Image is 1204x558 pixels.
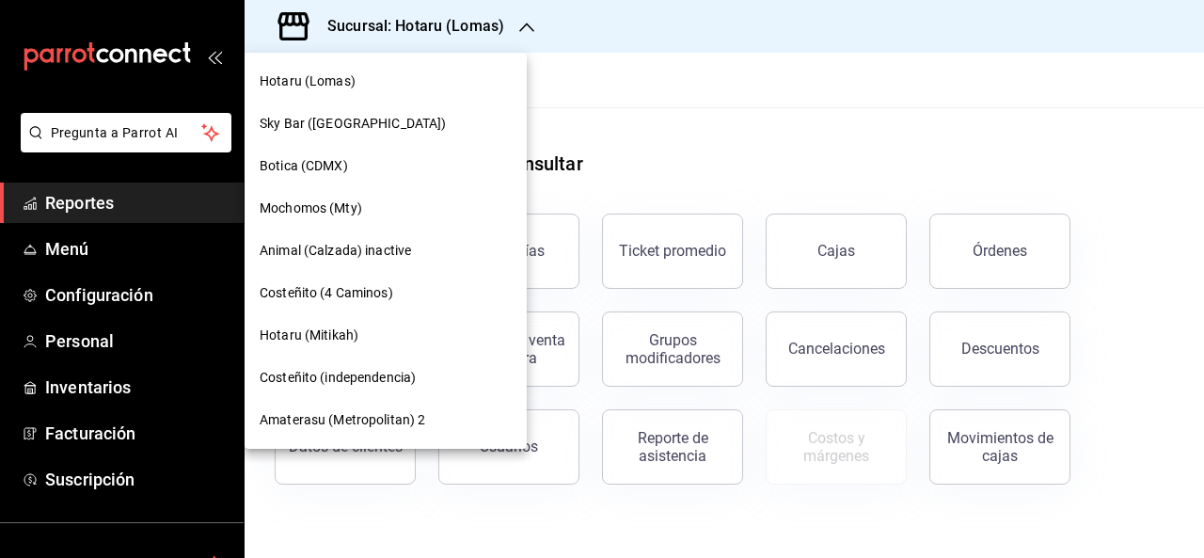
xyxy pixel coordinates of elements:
[245,145,527,187] div: Botica (CDMX)
[245,272,527,314] div: Costeñito (4 Caminos)
[260,368,416,388] span: Costeñito (independencia)
[260,114,447,134] span: Sky Bar ([GEOGRAPHIC_DATA])
[260,410,425,430] span: Amaterasu (Metropolitan) 2
[260,199,362,218] span: Mochomos (Mty)
[245,399,527,441] div: Amaterasu (Metropolitan) 2
[245,230,527,272] div: Animal (Calzada) inactive
[245,103,527,145] div: Sky Bar ([GEOGRAPHIC_DATA])
[245,357,527,399] div: Costeñito (independencia)
[260,156,348,176] span: Botica (CDMX)
[260,72,356,91] span: Hotaru (Lomas)
[245,314,527,357] div: Hotaru (Mitikah)
[245,60,527,103] div: Hotaru (Lomas)
[260,241,411,261] span: Animal (Calzada) inactive
[245,187,527,230] div: Mochomos (Mty)
[260,283,393,303] span: Costeñito (4 Caminos)
[260,326,358,345] span: Hotaru (Mitikah)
